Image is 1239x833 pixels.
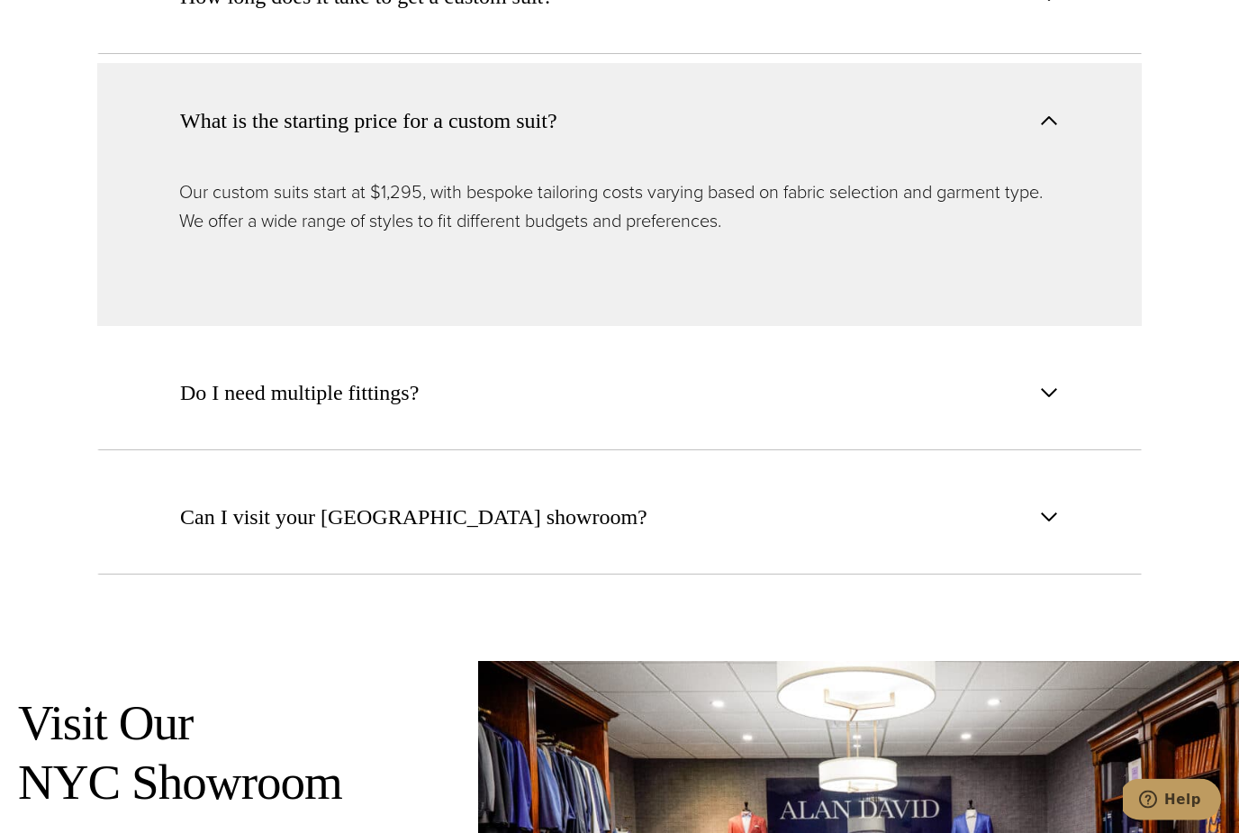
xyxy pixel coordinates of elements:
[97,460,1142,575] button: Can I visit your [GEOGRAPHIC_DATA] showroom?
[1123,779,1221,824] iframe: Opens a widget where you can chat to one of our agents
[180,105,557,138] span: What is the starting price for a custom suit?
[179,178,1060,236] p: Our custom suits start at $1,295, with bespoke tailoring costs varying based on fabric selection ...
[180,502,647,534] span: Can I visit your [GEOGRAPHIC_DATA] showroom?
[97,336,1142,451] button: Do I need multiple fittings?
[97,64,1142,178] button: What is the starting price for a custom suit?
[97,178,1142,327] div: What is the starting price for a custom suit?
[180,377,419,410] span: Do I need multiple fittings?
[18,694,413,813] h2: Visit Our NYC Showroom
